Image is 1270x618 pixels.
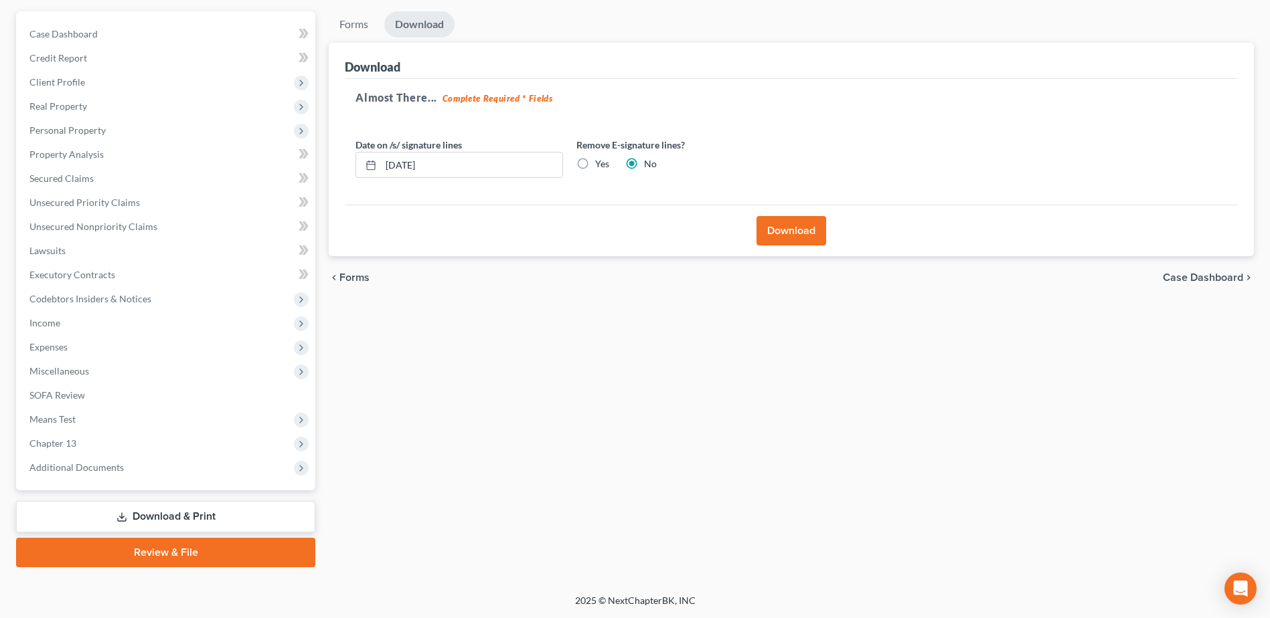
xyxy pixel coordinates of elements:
[381,152,562,178] input: MM/DD/YYYY
[443,93,553,104] strong: Complete Required * Fields
[329,11,379,37] a: Forms
[19,215,315,239] a: Unsecured Nonpriority Claims
[355,90,1227,106] h5: Almost There...
[576,138,784,152] label: Remove E-signature lines?
[29,413,76,425] span: Means Test
[29,389,85,401] span: SOFA Review
[19,46,315,70] a: Credit Report
[254,594,1017,618] div: 2025 © NextChapterBK, INC
[29,365,89,377] span: Miscellaneous
[29,221,157,232] span: Unsecured Nonpriority Claims
[1243,272,1254,283] i: chevron_right
[29,293,151,304] span: Codebtors Insiders & Notices
[1163,272,1254,283] a: Case Dashboard chevron_right
[595,157,609,171] label: Yes
[757,216,826,245] button: Download
[19,191,315,215] a: Unsecured Priority Claims
[19,239,315,263] a: Lawsuits
[16,538,315,567] a: Review & File
[29,76,85,88] span: Client Profile
[29,197,140,208] span: Unsecured Priority Claims
[29,269,115,280] span: Executory Contracts
[16,501,315,532] a: Download & Print
[29,124,106,136] span: Personal Property
[29,52,87,64] span: Credit Report
[29,100,87,112] span: Real Property
[29,461,124,473] span: Additional Documents
[19,383,315,407] a: SOFA Review
[19,167,315,191] a: Secured Claims
[29,148,104,160] span: Property Analysis
[29,245,66,256] span: Lawsuits
[19,142,315,167] a: Property Analysis
[1224,573,1257,605] div: Open Intercom Messenger
[19,263,315,287] a: Executory Contracts
[1163,272,1243,283] span: Case Dashboard
[19,22,315,46] a: Case Dashboard
[29,341,68,352] span: Expenses
[644,157,657,171] label: No
[355,138,462,152] label: Date on /s/ signature lines
[29,317,60,328] span: Income
[384,11,455,37] a: Download
[339,272,370,283] span: Forms
[345,59,400,75] div: Download
[329,272,388,283] button: chevron_left Forms
[29,173,94,184] span: Secured Claims
[29,28,98,39] span: Case Dashboard
[329,272,339,283] i: chevron_left
[29,437,76,449] span: Chapter 13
